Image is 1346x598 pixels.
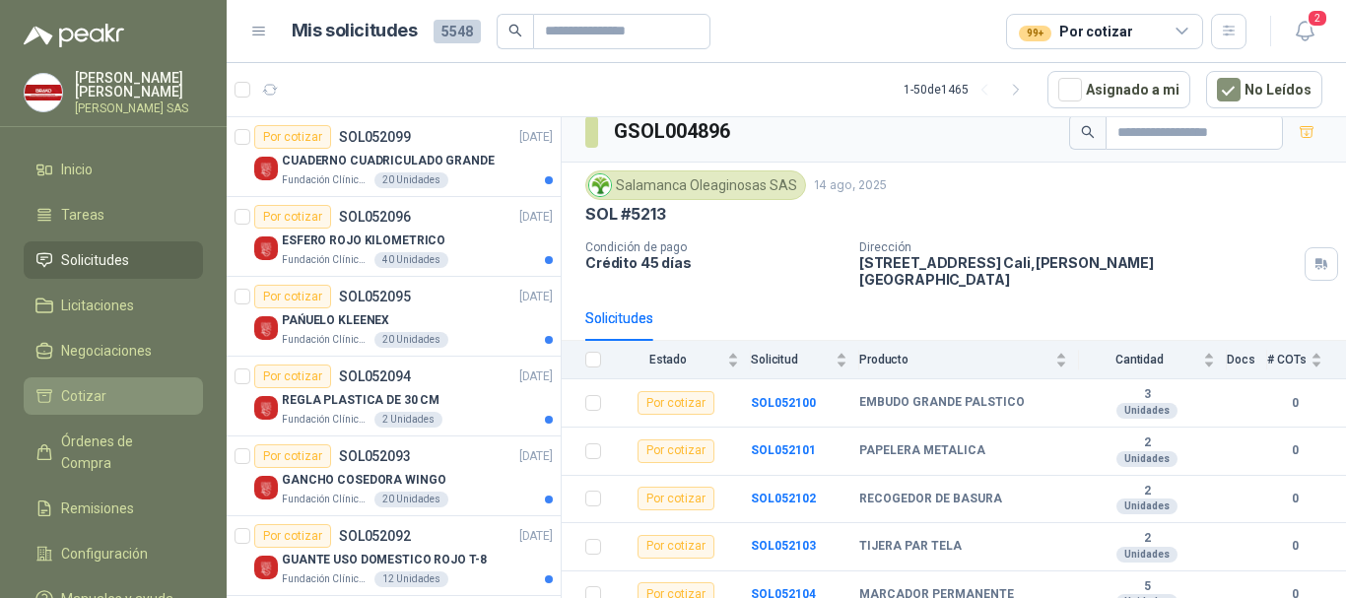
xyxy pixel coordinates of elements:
span: Cantidad [1079,353,1199,366]
div: Por cotizar [254,444,331,468]
img: Company Logo [254,236,278,260]
p: SOL052099 [339,130,411,144]
a: Licitaciones [24,287,203,324]
p: ESFERO ROJO KILOMETRICO [282,232,445,250]
div: Por cotizar [254,125,331,149]
p: [DATE] [519,367,553,386]
th: Solicitud [751,341,859,379]
img: Company Logo [254,157,278,180]
a: Órdenes de Compra [24,423,203,482]
a: Por cotizarSOL052092[DATE] Company LogoGUANTE USO DOMESTICO ROJO T-8Fundación Clínica Shaio12 Uni... [227,516,561,596]
div: Por cotizar [638,487,714,510]
p: [DATE] [519,288,553,306]
div: Salamanca Oleaginosas SAS [585,170,806,200]
button: 2 [1287,14,1322,49]
a: Por cotizarSOL052099[DATE] Company LogoCUADERNO CUADRICULADO GRANDEFundación Clínica Shaio20 Unid... [227,117,561,197]
span: 2 [1307,9,1328,28]
span: Estado [613,353,723,366]
p: SOL052094 [339,369,411,383]
a: Cotizar [24,377,203,415]
b: 0 [1267,394,1322,413]
div: 99+ [1019,26,1051,41]
p: [PERSON_NAME] [PERSON_NAME] [75,71,203,99]
span: # COTs [1267,353,1307,366]
span: Órdenes de Compra [61,431,184,474]
b: 0 [1267,441,1322,460]
b: RECOGEDOR DE BASURA [859,492,1002,507]
div: Unidades [1116,451,1178,467]
a: SOL052102 [751,492,816,505]
span: Cotizar [61,385,106,407]
div: Unidades [1116,498,1178,514]
span: Solicitudes [61,249,129,271]
img: Company Logo [254,316,278,340]
a: Solicitudes [24,241,203,279]
a: Inicio [24,151,203,188]
div: Por cotizar [254,205,331,229]
h3: GSOL004896 [614,116,733,147]
div: 2 Unidades [374,412,442,428]
a: Tareas [24,196,203,233]
b: 2 [1079,435,1215,451]
img: Company Logo [25,74,62,111]
p: [DATE] [519,527,553,546]
img: Company Logo [589,174,611,196]
th: Estado [613,341,751,379]
img: Logo peakr [24,24,124,47]
p: Fundación Clínica Shaio [282,492,370,507]
div: 1 - 50 de 1465 [904,74,1032,105]
p: Fundación Clínica Shaio [282,571,370,587]
span: Remisiones [61,498,134,519]
p: Dirección [859,240,1297,254]
p: [DATE] [519,128,553,147]
a: SOL052101 [751,443,816,457]
div: 20 Unidades [374,492,448,507]
a: Por cotizarSOL052093[DATE] Company LogoGANCHO COSEDORA WINGOFundación Clínica Shaio20 Unidades [227,436,561,516]
p: [DATE] [519,208,553,227]
p: SOL052095 [339,290,411,303]
div: Por cotizar [638,391,714,415]
a: Remisiones [24,490,203,527]
button: Asignado a mi [1047,71,1190,108]
span: Solicitud [751,353,832,366]
p: GUANTE USO DOMESTICO ROJO T-8 [282,551,487,569]
span: Inicio [61,159,93,180]
b: PAPELERA METALICA [859,443,985,459]
a: Configuración [24,535,203,572]
b: EMBUDO GRANDE PALSTICO [859,395,1025,411]
p: Fundación Clínica Shaio [282,412,370,428]
p: [STREET_ADDRESS] Cali , [PERSON_NAME][GEOGRAPHIC_DATA] [859,254,1297,288]
b: TIJERA PAR TELA [859,539,962,555]
div: Por cotizar [1019,21,1132,42]
a: SOL052100 [751,396,816,410]
p: [PERSON_NAME] SAS [75,102,203,114]
div: Por cotizar [254,285,331,308]
div: 40 Unidades [374,252,448,268]
div: Por cotizar [254,365,331,388]
p: PAŃUELO KLEENEX [282,311,389,330]
b: 2 [1079,531,1215,547]
p: Condición de pago [585,240,843,254]
span: Licitaciones [61,295,134,316]
th: Cantidad [1079,341,1227,379]
th: # COTs [1267,341,1346,379]
span: Configuración [61,543,148,565]
img: Company Logo [254,396,278,420]
p: SOL052096 [339,210,411,224]
div: Por cotizar [638,535,714,559]
a: SOL052103 [751,539,816,553]
div: Unidades [1116,403,1178,419]
p: Fundación Clínica Shaio [282,332,370,348]
a: Por cotizarSOL052095[DATE] Company LogoPAŃUELO KLEENEXFundación Clínica Shaio20 Unidades [227,277,561,357]
div: 20 Unidades [374,332,448,348]
span: search [508,24,522,37]
p: [DATE] [519,447,553,466]
div: Por cotizar [638,439,714,463]
span: search [1081,125,1095,139]
div: 20 Unidades [374,172,448,188]
p: Fundación Clínica Shaio [282,252,370,268]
